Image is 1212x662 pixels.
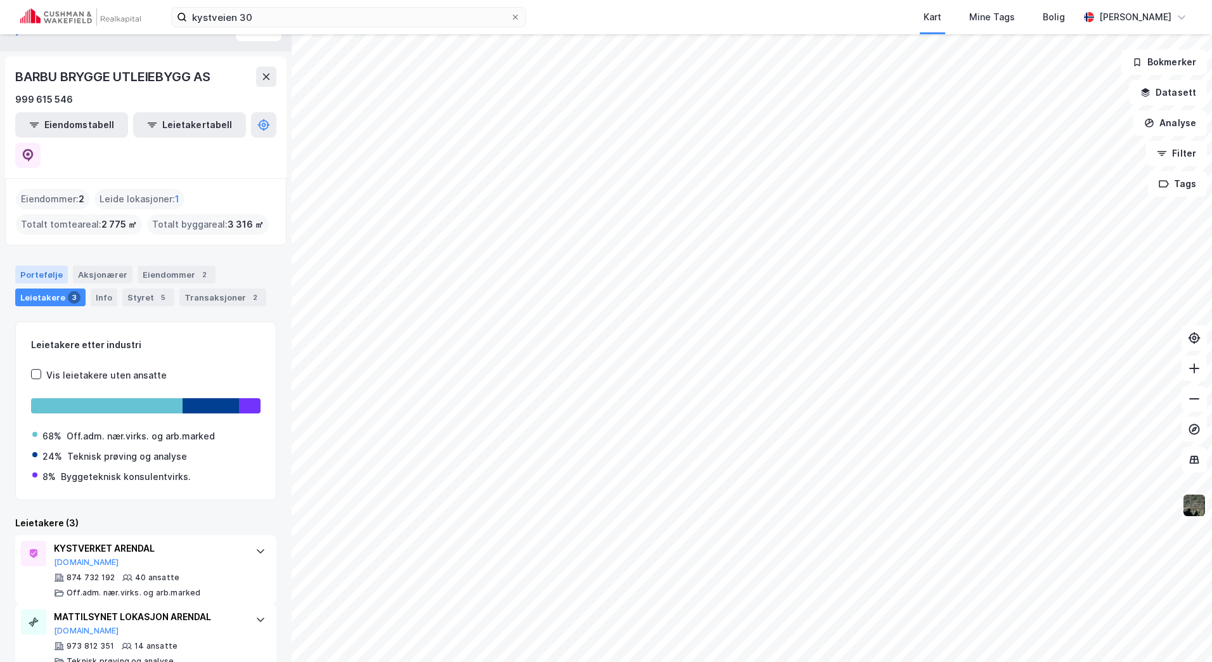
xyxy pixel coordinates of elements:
[16,214,142,235] div: Totalt tomteareal :
[138,266,216,283] div: Eiendommer
[248,291,261,304] div: 2
[15,112,128,138] button: Eiendomstabell
[79,191,84,207] span: 2
[15,516,276,531] div: Leietakere (3)
[54,541,243,556] div: KYSTVERKET ARENDAL
[1146,141,1207,166] button: Filter
[1121,49,1207,75] button: Bokmerker
[924,10,941,25] div: Kart
[228,217,264,232] span: 3 316 ㎡
[15,266,68,283] div: Portefølje
[1043,10,1065,25] div: Bolig
[135,573,179,583] div: 40 ansatte
[1148,171,1207,197] button: Tags
[1099,10,1171,25] div: [PERSON_NAME]
[134,641,177,651] div: 14 ansatte
[31,337,261,353] div: Leietakere etter industri
[157,291,169,304] div: 5
[1149,601,1212,662] iframe: Chat Widget
[94,189,184,209] div: Leide lokasjoner :
[46,368,167,383] div: Vis leietakere uten ansatte
[1149,601,1212,662] div: Kontrollprogram for chat
[67,588,201,598] div: Off.adm. nær.virks. og arb.marked
[133,112,246,138] button: Leietakertabell
[179,289,266,306] div: Transaksjoner
[42,429,61,444] div: 68%
[20,8,141,26] img: cushman-wakefield-realkapital-logo.202ea83816669bd177139c58696a8fa1.svg
[54,557,119,568] button: [DOMAIN_NAME]
[198,268,210,281] div: 2
[15,289,86,306] div: Leietakere
[67,641,114,651] div: 973 812 351
[1133,110,1207,136] button: Analyse
[969,10,1015,25] div: Mine Tags
[101,217,137,232] span: 2 775 ㎡
[42,469,56,484] div: 8%
[73,266,132,283] div: Aksjonærer
[1182,493,1206,517] img: 9k=
[1130,80,1207,105] button: Datasett
[15,92,73,107] div: 999 615 546
[16,189,89,209] div: Eiendommer :
[15,67,213,87] div: BARBU BRYGGE UTLEIEBYGG AS
[67,449,187,464] div: Teknisk prøving og analyse
[54,626,119,636] button: [DOMAIN_NAME]
[61,469,191,484] div: Byggeteknisk konsulentvirks.
[67,573,115,583] div: 874 732 192
[67,429,215,444] div: Off.adm. nær.virks. og arb.marked
[54,609,243,625] div: MATTILSYNET LOKASJON ARENDAL
[175,191,179,207] span: 1
[42,449,62,464] div: 24%
[68,291,81,304] div: 3
[122,289,174,306] div: Styret
[187,8,510,27] input: Søk på adresse, matrikkel, gårdeiere, leietakere eller personer
[147,214,269,235] div: Totalt byggareal :
[91,289,117,306] div: Info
